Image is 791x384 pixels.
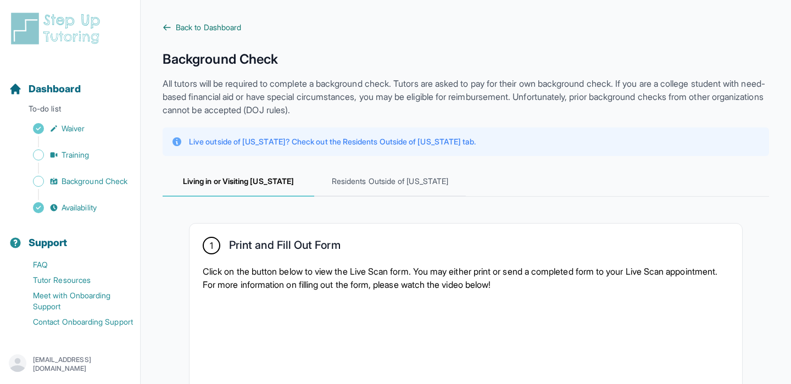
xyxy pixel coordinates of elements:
span: Residents Outside of [US_STATE] [314,167,466,197]
button: Support [4,218,136,255]
img: logo [9,11,107,46]
a: Waiver [9,121,140,136]
a: Back to Dashboard [163,22,769,33]
span: Support [29,235,68,251]
a: Meet with Onboarding Support [9,288,140,314]
a: Background Check [9,174,140,189]
a: Training [9,147,140,163]
p: All tutors will be required to complete a background check. Tutors are asked to pay for their own... [163,77,769,116]
span: Back to Dashboard [176,22,241,33]
a: Dashboard [9,81,81,97]
a: FAQ [9,257,140,272]
span: Training [62,149,90,160]
p: Live outside of [US_STATE]? Check out the Residents Outside of [US_STATE] tab. [189,136,476,147]
button: [EMAIL_ADDRESS][DOMAIN_NAME] [9,354,131,374]
span: Background Check [62,176,127,187]
span: Availability [62,202,97,213]
h2: Print and Fill Out Form [229,238,341,256]
span: Living in or Visiting [US_STATE] [163,167,314,197]
span: Waiver [62,123,85,134]
p: [EMAIL_ADDRESS][DOMAIN_NAME] [33,355,131,373]
span: 1 [210,239,213,252]
span: Dashboard [29,81,81,97]
a: Availability [9,200,140,215]
nav: Tabs [163,167,769,197]
p: To-do list [4,103,136,119]
a: Contact Onboarding Support [9,314,140,330]
a: Tutor Resources [9,272,140,288]
h1: Background Check [163,51,769,68]
p: Click on the button below to view the Live Scan form. You may either print or send a completed fo... [203,265,729,291]
button: Dashboard [4,64,136,101]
